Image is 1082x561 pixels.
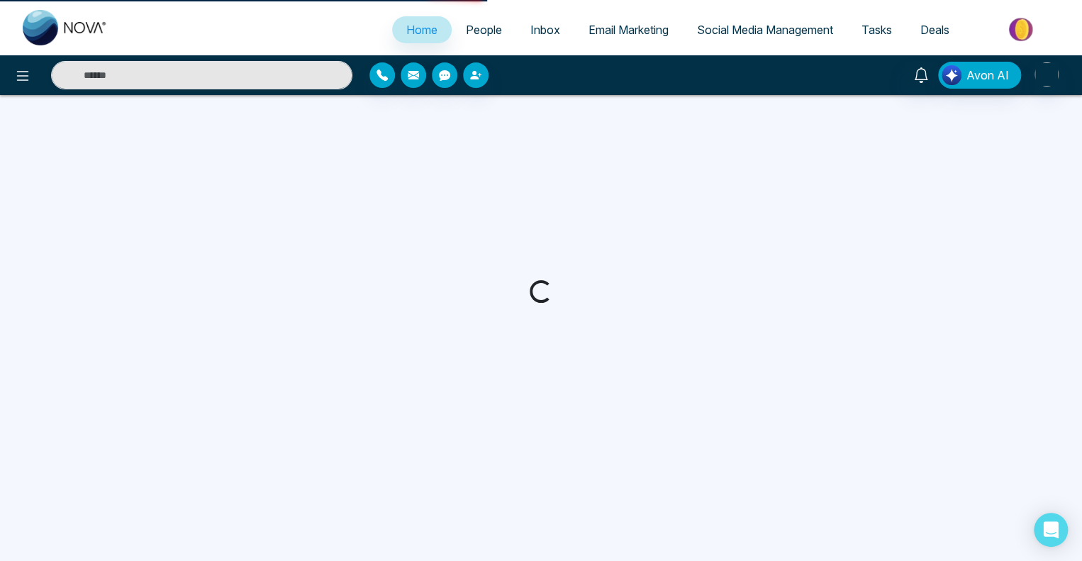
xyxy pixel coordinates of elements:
span: Deals [920,23,949,37]
a: Deals [906,16,964,43]
img: Market-place.gif [971,13,1073,45]
div: Open Intercom Messenger [1034,513,1068,547]
a: People [452,16,516,43]
img: Nova CRM Logo [23,10,108,45]
img: User Avatar [1034,62,1059,87]
a: Email Marketing [574,16,683,43]
span: Avon AI [966,67,1009,84]
span: Email Marketing [589,23,669,37]
a: Tasks [847,16,906,43]
span: People [466,23,502,37]
a: Social Media Management [683,16,847,43]
span: Social Media Management [697,23,833,37]
span: Home [406,23,437,37]
a: Inbox [516,16,574,43]
a: Home [392,16,452,43]
img: Lead Flow [942,65,961,85]
span: Inbox [530,23,560,37]
span: Tasks [861,23,892,37]
button: Avon AI [938,62,1021,89]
